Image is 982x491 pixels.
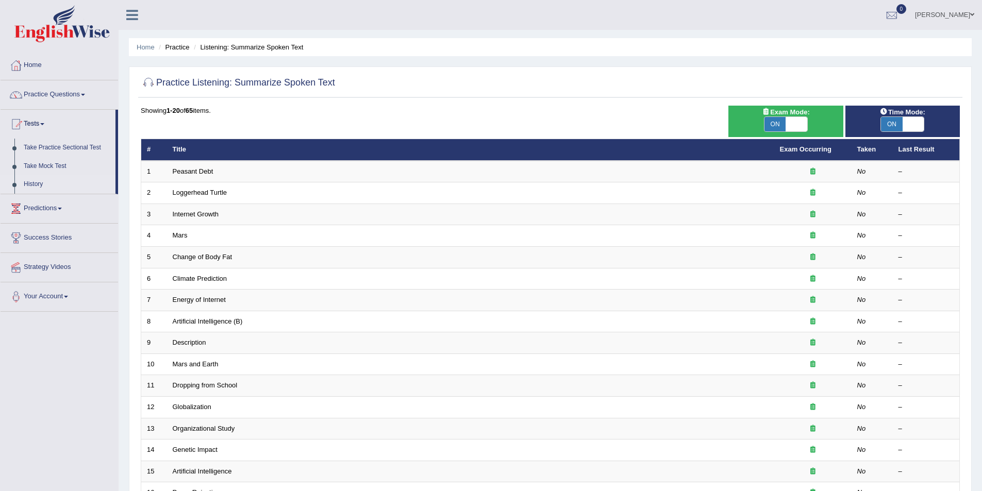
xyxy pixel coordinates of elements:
a: Energy of Internet [173,296,226,303]
td: 1 [141,161,167,182]
a: Globalization [173,403,211,411]
div: Exam occurring question [780,317,846,327]
td: 10 [141,353,167,375]
a: Success Stories [1,224,118,249]
td: 4 [141,225,167,247]
span: Exam Mode: [758,107,813,117]
a: Home [1,51,118,77]
th: # [141,139,167,161]
div: Exam occurring question [780,274,846,284]
td: 3 [141,204,167,225]
em: No [857,231,866,239]
h2: Practice Listening: Summarize Spoken Text [141,75,335,91]
a: Artificial Intelligence (B) [173,317,243,325]
a: Artificial Intelligence [173,467,232,475]
td: 11 [141,375,167,397]
em: No [857,446,866,453]
a: Climate Prediction [173,275,227,282]
b: 1-20 [167,107,180,114]
span: Time Mode: [876,107,929,117]
td: 12 [141,396,167,418]
div: Exam occurring question [780,188,846,198]
em: No [857,189,866,196]
a: Home [137,43,155,51]
div: Exam occurring question [780,424,846,434]
div: Exam occurring question [780,381,846,391]
td: 9 [141,332,167,354]
a: Dropping from School [173,381,238,389]
a: Tests [1,110,115,136]
div: Exam occurring question [780,295,846,305]
div: Exam occurring question [780,445,846,455]
em: No [857,253,866,261]
div: – [898,295,954,305]
em: No [857,317,866,325]
a: Loggerhead Turtle [173,189,227,196]
div: Show exams occurring in exams [728,106,843,137]
td: 6 [141,268,167,290]
a: Your Account [1,282,118,308]
th: Last Result [893,139,960,161]
a: Take Practice Sectional Test [19,139,115,157]
div: – [898,445,954,455]
em: No [857,275,866,282]
em: No [857,338,866,346]
div: – [898,167,954,177]
span: ON [881,117,903,131]
a: Change of Body Fat [173,253,232,261]
div: – [898,274,954,284]
div: Exam occurring question [780,167,846,177]
div: – [898,317,954,327]
a: Mars and Earth [173,360,219,368]
td: 15 [141,461,167,482]
span: ON [764,117,786,131]
div: – [898,381,954,391]
td: 5 [141,247,167,268]
div: – [898,231,954,241]
div: – [898,360,954,369]
div: Exam occurring question [780,231,846,241]
li: Listening: Summarize Spoken Text [191,42,303,52]
li: Practice [156,42,189,52]
em: No [857,425,866,432]
div: Exam occurring question [780,360,846,369]
a: Mars [173,231,188,239]
th: Taken [852,139,893,161]
div: – [898,402,954,412]
div: Exam occurring question [780,338,846,348]
div: – [898,210,954,219]
b: 65 [186,107,193,114]
a: Exam Occurring [780,145,831,153]
em: No [857,360,866,368]
div: Showing of items. [141,106,960,115]
a: Description [173,338,206,346]
span: 0 [896,4,907,14]
td: 13 [141,418,167,439]
em: No [857,210,866,218]
em: No [857,167,866,175]
th: Title [167,139,774,161]
div: – [898,467,954,477]
div: Exam occurring question [780,402,846,412]
div: Exam occurring question [780,210,846,219]
div: – [898,424,954,434]
div: Exam occurring question [780,467,846,477]
em: No [857,381,866,389]
a: Practice Questions [1,80,118,106]
em: No [857,467,866,475]
td: 2 [141,182,167,204]
a: Strategy Videos [1,253,118,279]
div: – [898,252,954,262]
a: Take Mock Test [19,157,115,176]
div: Exam occurring question [780,252,846,262]
a: Predictions [1,194,118,220]
td: 7 [141,290,167,311]
a: Peasant Debt [173,167,213,175]
div: – [898,338,954,348]
a: Genetic Impact [173,446,218,453]
div: – [898,188,954,198]
td: 14 [141,439,167,461]
a: History [19,175,115,194]
td: 8 [141,311,167,332]
a: Internet Growth [173,210,219,218]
